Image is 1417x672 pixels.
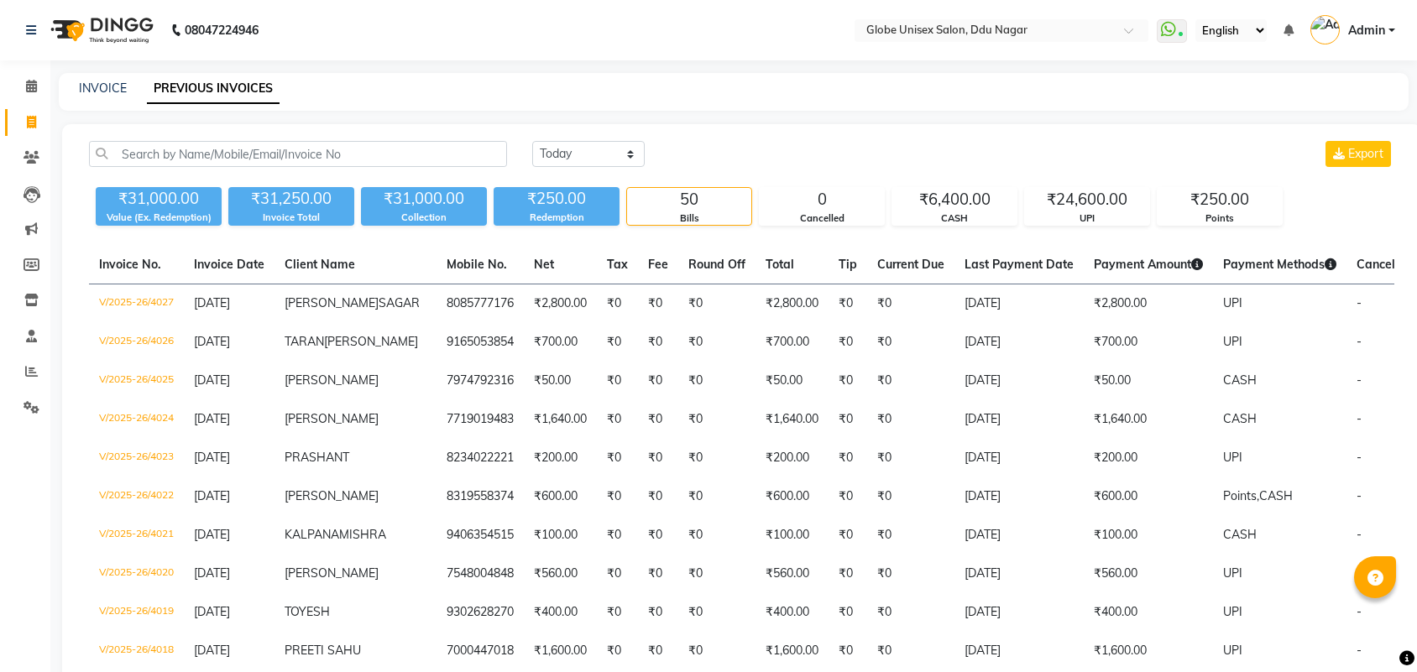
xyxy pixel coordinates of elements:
span: KALPANA [285,527,339,542]
span: Current Due [877,257,944,272]
td: ₹50.00 [1084,362,1213,400]
div: 50 [627,188,751,211]
span: Total [766,257,794,272]
span: - [1357,295,1362,310]
td: 7000447018 [437,632,524,670]
span: Tax [607,257,628,272]
span: [DATE] [194,565,230,581]
td: ₹0 [597,284,638,324]
span: Round Off [688,257,745,272]
td: ₹1,640.00 [1084,400,1213,439]
span: Points, [1223,488,1259,503]
span: [PERSON_NAME] [324,334,418,349]
td: V/2025-26/4020 [89,555,184,593]
td: ₹400.00 [1084,593,1213,632]
div: Cancelled [760,211,884,226]
span: - [1357,604,1362,619]
td: ₹0 [678,362,756,400]
div: ₹6,400.00 [892,188,1017,211]
div: ₹250.00 [1158,188,1282,211]
td: ₹700.00 [756,323,829,362]
td: ₹560.00 [756,555,829,593]
span: UPI [1223,450,1242,465]
td: ₹2,800.00 [756,284,829,324]
td: ₹600.00 [756,477,829,516]
td: V/2025-26/4025 [89,362,184,400]
span: - [1357,643,1362,658]
span: UPI [1223,334,1242,349]
span: PREETI SAHU [285,643,361,658]
td: ₹0 [597,323,638,362]
td: ₹0 [867,284,954,324]
td: ₹0 [829,632,867,670]
td: V/2025-26/4019 [89,593,184,632]
span: UPI [1223,604,1242,619]
td: 7548004848 [437,555,524,593]
td: ₹0 [597,439,638,477]
td: ₹0 [678,516,756,555]
span: Export [1348,146,1383,161]
span: CASH [1259,488,1293,503]
td: [DATE] [954,555,1084,593]
td: ₹0 [678,632,756,670]
td: ₹0 [678,593,756,632]
td: ₹1,640.00 [524,400,597,439]
td: ₹0 [829,439,867,477]
td: ₹0 [829,555,867,593]
span: Last Payment Date [965,257,1074,272]
span: [DATE] [194,411,230,426]
td: 8319558374 [437,477,524,516]
td: ₹1,600.00 [1084,632,1213,670]
td: 7719019483 [437,400,524,439]
span: [PERSON_NAME] [285,411,379,426]
span: [DATE] [194,643,230,658]
span: PRASHANT [285,450,349,465]
span: UPI [1223,565,1242,581]
td: 8085777176 [437,284,524,324]
div: UPI [1025,211,1149,226]
button: Export [1325,141,1391,167]
div: CASH [892,211,1017,226]
td: ₹0 [678,439,756,477]
span: CASH [1223,411,1257,426]
span: [DATE] [194,604,230,619]
td: ₹0 [638,439,678,477]
span: MISHRA [339,527,386,542]
td: ₹0 [867,323,954,362]
td: ₹600.00 [1084,477,1213,516]
td: ₹50.00 [524,362,597,400]
td: [DATE] [954,362,1084,400]
td: ₹0 [678,477,756,516]
span: Invoice Date [194,257,264,272]
td: ₹200.00 [524,439,597,477]
td: [DATE] [954,284,1084,324]
td: ₹0 [638,632,678,670]
span: [DATE] [194,334,230,349]
div: ₹31,000.00 [361,187,487,211]
div: Redemption [494,211,620,225]
span: [PERSON_NAME] [285,488,379,503]
span: [PERSON_NAME] [285,295,379,310]
span: - [1357,488,1362,503]
div: Points [1158,211,1282,226]
td: ₹0 [678,400,756,439]
td: [DATE] [954,593,1084,632]
span: Client Name [285,257,355,272]
img: Admin [1310,15,1340,44]
td: ₹0 [829,284,867,324]
span: Invoice No. [99,257,161,272]
td: V/2025-26/4027 [89,284,184,324]
span: Tip [839,257,857,272]
td: ₹0 [597,362,638,400]
td: V/2025-26/4026 [89,323,184,362]
td: ₹1,600.00 [524,632,597,670]
td: ₹0 [638,593,678,632]
td: ₹700.00 [524,323,597,362]
div: ₹31,250.00 [228,187,354,211]
td: ₹0 [678,284,756,324]
td: ₹0 [638,477,678,516]
td: ₹1,640.00 [756,400,829,439]
td: V/2025-26/4023 [89,439,184,477]
td: ₹100.00 [524,516,597,555]
input: Search by Name/Mobile/Email/Invoice No [89,141,507,167]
